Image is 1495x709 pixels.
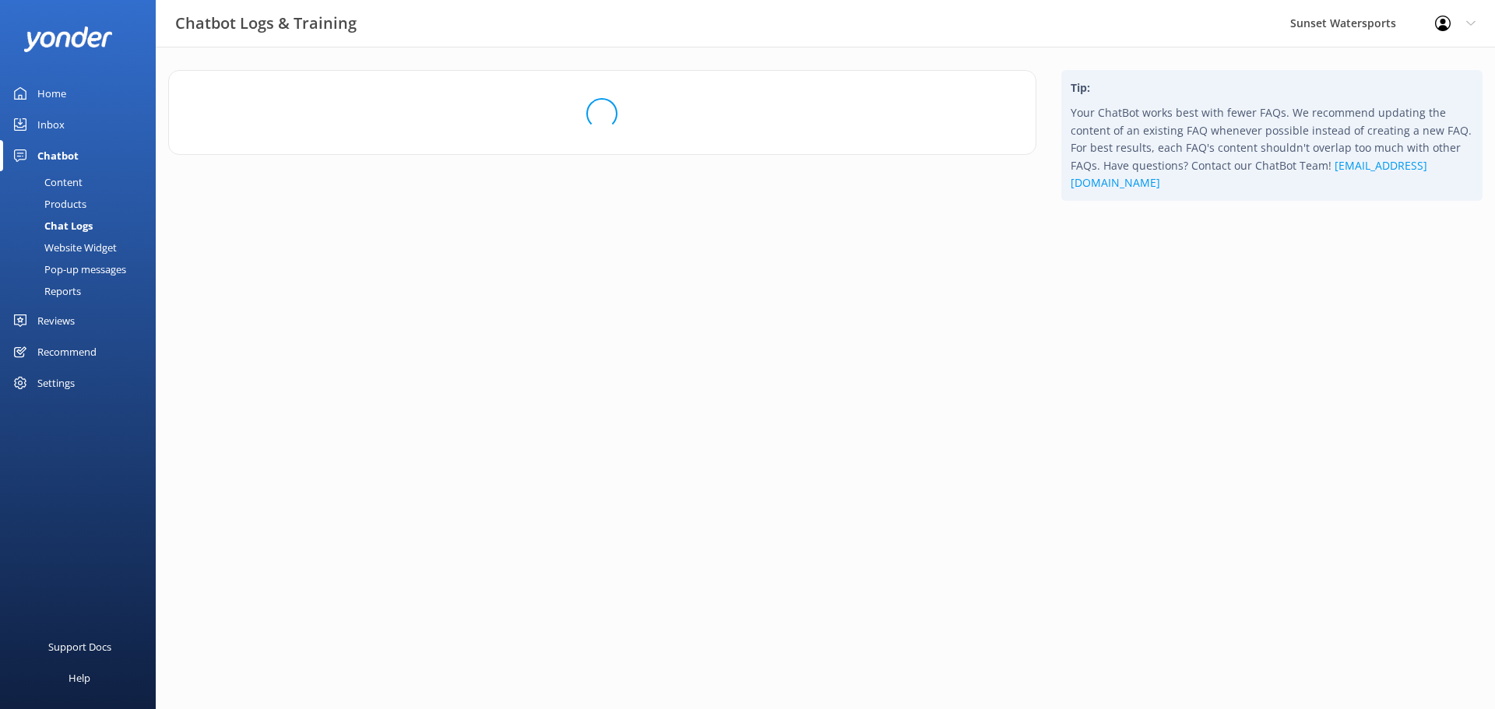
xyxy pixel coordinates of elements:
a: Products [9,193,156,215]
div: Reviews [37,305,75,336]
div: Products [9,193,86,215]
a: Reports [9,280,156,302]
h4: Tip: [1071,79,1473,97]
a: Content [9,171,156,193]
img: yonder-white-logo.png [23,26,113,52]
div: Website Widget [9,237,117,258]
a: Chat Logs [9,215,156,237]
a: Pop-up messages [9,258,156,280]
div: Settings [37,367,75,398]
div: Support Docs [48,631,111,662]
div: Chatbot [37,140,79,171]
h3: Chatbot Logs & Training [175,11,357,36]
p: Your ChatBot works best with fewer FAQs. We recommend updating the content of an existing FAQ whe... [1071,104,1473,191]
div: Chat Logs [9,215,93,237]
div: Home [37,78,66,109]
a: Website Widget [9,237,156,258]
div: Inbox [37,109,65,140]
a: [EMAIL_ADDRESS][DOMAIN_NAME] [1071,158,1427,190]
div: Content [9,171,83,193]
div: Reports [9,280,81,302]
div: Pop-up messages [9,258,126,280]
div: Recommend [37,336,97,367]
div: Help [69,662,90,693]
